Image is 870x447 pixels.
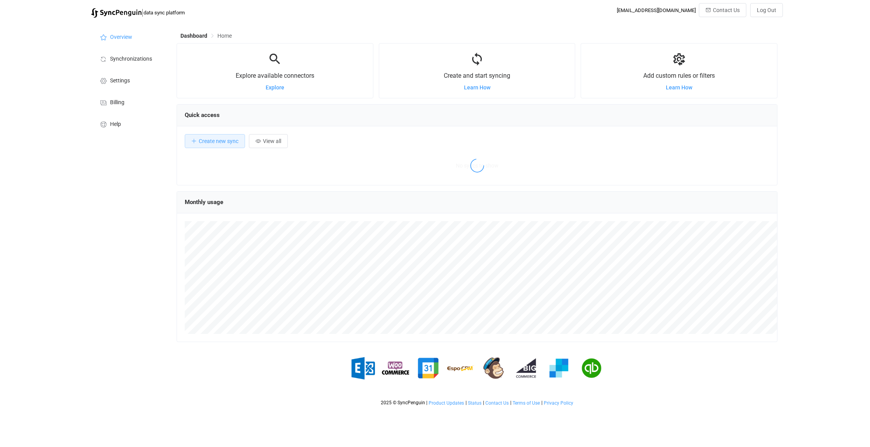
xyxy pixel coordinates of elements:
[142,7,144,18] span: |
[199,138,238,144] span: Create new sync
[110,121,121,127] span: Help
[429,400,464,406] span: Product Updates
[110,78,130,84] span: Settings
[180,33,207,39] span: Dashboard
[185,134,245,148] button: Create new sync
[349,354,376,382] img: exchange.png
[447,354,474,382] img: espo-crm.png
[249,134,288,148] button: View all
[464,84,490,91] a: Learn How
[545,354,572,382] img: sendgrid.png
[91,8,142,18] img: syncpenguin.svg
[110,34,132,40] span: Overview
[699,3,746,17] button: Contact Us
[485,400,509,406] a: Contact Us
[180,33,232,38] div: Breadcrumb
[236,72,314,79] span: Explore available connectors
[185,199,223,206] span: Monthly usage
[428,400,464,406] a: Product Updates
[144,10,185,16] span: data sync platform
[480,354,507,382] img: mailchimp.png
[382,354,409,382] img: woo-commerce.png
[263,138,281,144] span: View all
[578,354,605,382] img: quickbooks.png
[217,33,232,39] span: Home
[91,113,169,134] a: Help
[110,100,124,106] span: Billing
[750,3,783,17] button: Log Out
[466,400,467,405] span: |
[617,7,696,13] div: [EMAIL_ADDRESS][DOMAIN_NAME]
[757,7,776,13] span: Log Out
[713,7,740,13] span: Contact Us
[266,84,284,91] a: Explore
[643,72,715,79] span: Add custom rules or filters
[91,69,169,91] a: Settings
[543,400,574,406] a: Privacy Policy
[91,91,169,113] a: Billing
[415,354,442,382] img: google.png
[510,400,511,405] span: |
[185,112,220,119] span: Quick access
[381,400,425,405] span: 2025 © SyncPenguin
[110,56,152,62] span: Synchronizations
[91,7,185,18] a: |data sync platform
[544,400,573,406] span: Privacy Policy
[666,84,692,91] a: Learn How
[426,400,427,405] span: |
[483,400,484,405] span: |
[513,400,540,406] span: Terms of Use
[91,26,169,47] a: Overview
[541,400,543,405] span: |
[512,400,540,406] a: Terms of Use
[467,400,482,406] a: Status
[91,47,169,69] a: Synchronizations
[444,72,510,79] span: Create and start syncing
[513,354,540,382] img: big-commerce.png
